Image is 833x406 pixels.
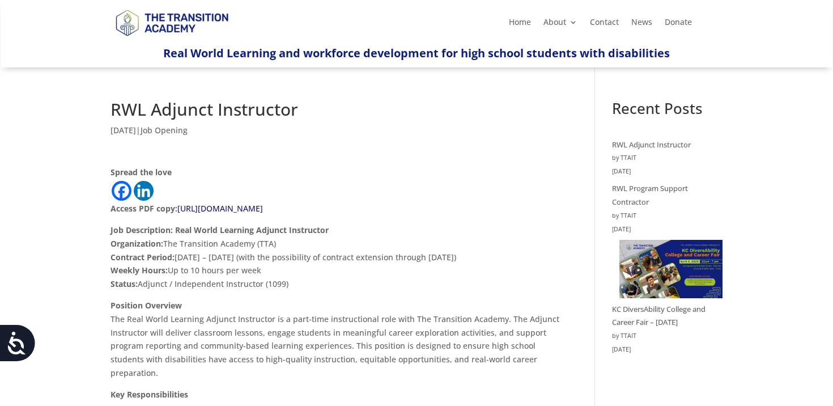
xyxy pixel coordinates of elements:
[543,18,577,31] a: About
[110,278,138,289] strong: Status:
[631,18,652,31] a: News
[509,18,531,31] a: Home
[112,181,131,201] a: Facebook
[163,45,670,61] span: Real World Learning and workforce development for high school students with disabilities
[110,300,182,311] strong: Position Overview
[110,203,177,214] strong: Access PDF copy:
[110,238,163,249] strong: Organization:
[612,329,722,343] div: by TTAIT
[612,343,722,357] time: [DATE]
[612,209,722,223] div: by TTAIT
[110,124,561,146] p: |
[612,151,722,165] div: by TTAIT
[612,304,705,328] a: KC DiversAbility College and Career Fair – [DATE]
[110,265,168,276] strong: Weekly Hours:
[110,125,136,136] span: [DATE]
[110,225,329,235] strong: Job Description: Real World Learning Adjunct Instructor
[665,18,692,31] a: Donate
[110,223,561,299] p: The Transition Academy (TTA) [DATE] – [DATE] (with the possibility of contract extension through ...
[612,139,691,150] a: RWL Adjunct Instructor
[612,183,688,207] a: RWL Program Support Contractor
[110,2,233,43] img: TTA Brand_TTA Primary Logo_Horizontal_Light BG
[110,252,175,263] strong: Contract Period:
[110,299,561,388] p: The Real World Learning Adjunct Instructor is a part-time instructional role with The Transition ...
[612,101,722,121] h2: Recent Posts
[110,101,561,124] h1: RWL Adjunct Instructor
[612,165,722,179] time: [DATE]
[141,125,188,136] a: Job Opening
[110,34,233,45] a: Logo-Noticias
[590,18,619,31] a: Contact
[134,181,154,201] a: Linkedin
[612,223,722,236] time: [DATE]
[177,203,263,214] a: [URL][DOMAIN_NAME]
[110,166,561,179] div: Spread the love
[110,389,188,400] strong: Key Responsibilities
